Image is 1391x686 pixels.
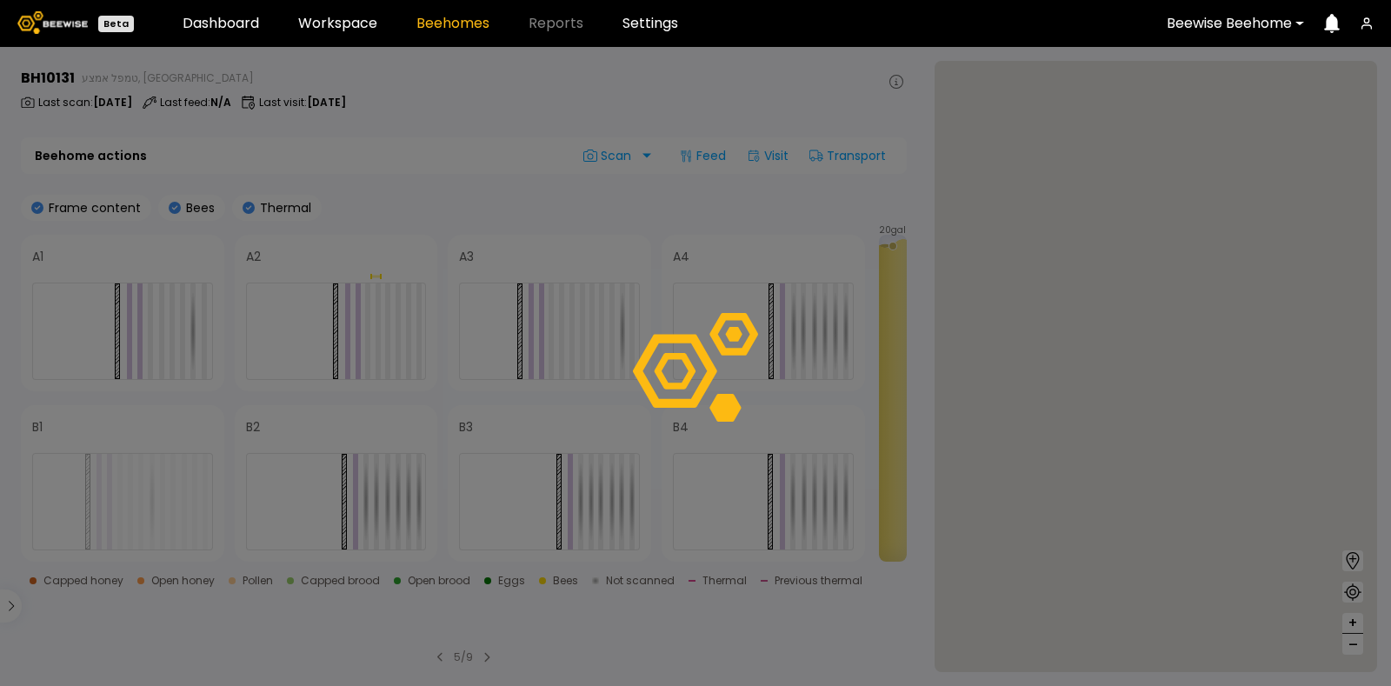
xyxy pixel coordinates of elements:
[98,16,134,32] div: Beta
[298,17,377,30] a: Workspace
[17,11,88,34] img: Beewise logo
[529,17,583,30] span: Reports
[416,17,489,30] a: Beehomes
[183,17,259,30] a: Dashboard
[622,17,678,30] a: Settings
